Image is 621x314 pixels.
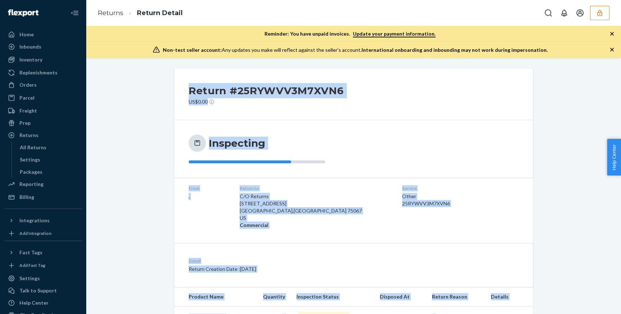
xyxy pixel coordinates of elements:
div: Inventory [19,56,42,63]
button: Fast Tags [4,247,82,258]
button: Integrations [4,215,82,226]
span: Other [402,193,416,199]
p: [STREET_ADDRESS] [240,200,391,207]
div: Add Fast Tag [19,262,45,268]
a: Add Integration [4,229,82,238]
a: Inbounds [4,41,82,53]
dt: Detail [189,258,387,264]
a: Inventory [4,54,82,65]
th: Inspection Status [291,287,374,306]
a: Settings [4,273,82,284]
div: Replenishments [19,69,57,76]
div: Settings [20,156,40,163]
a: Orders [4,79,82,91]
div: All Returns [20,144,46,151]
th: Disposed At [374,287,426,306]
div: 25RYWVV3M7XVN6 [402,200,479,207]
a: Packages [16,166,82,178]
div: Packages [20,168,42,176]
a: Add Fast Tag [4,261,82,270]
a: Update your payment information. [353,31,436,37]
a: Settings [16,154,82,165]
div: Reporting [19,181,43,188]
strong: Commercial [240,222,268,228]
ol: breadcrumbs [92,3,188,24]
div: Freight [19,107,37,114]
a: Returns [98,9,123,17]
a: Prep [4,117,82,129]
h3: Inspecting [209,137,265,150]
p: US [240,214,391,222]
h2: Return #25RYWVV3M7XVN6 [189,83,344,98]
dt: Return to [240,185,391,191]
div: Parcel [19,94,34,101]
a: Reporting [4,178,82,190]
div: Returns [19,132,38,139]
th: Details [485,287,533,306]
button: Open Search Box [541,6,556,20]
div: Settings [19,275,40,282]
dt: From [189,185,228,191]
p: [GEOGRAPHIC_DATA] , [GEOGRAPHIC_DATA] 75067 [240,207,391,214]
a: Help Center [4,297,82,309]
a: Home [4,29,82,40]
button: Open notifications [557,6,571,20]
div: Help Center [19,299,49,306]
p: C/O Returns [240,193,391,200]
span: , [189,193,190,199]
p: Return Creation Date : [DATE] [189,265,387,273]
div: Billing [19,194,34,201]
button: Help Center [607,139,621,176]
span: Non-test seller account: [163,47,222,53]
div: Prep [19,119,31,127]
div: Orders [19,81,37,88]
dt: Service [402,185,479,191]
a: Replenishments [4,67,82,78]
a: Parcel [4,92,82,104]
p: Reminder: You have unpaid invoices. [264,30,436,37]
th: Quantity [249,287,291,306]
th: Product Name [174,287,249,306]
button: Open account menu [573,6,587,20]
div: Fast Tags [19,249,42,256]
a: Return Detail [137,9,183,17]
div: Inbounds [19,43,41,50]
div: Home [19,31,34,38]
a: Billing [4,191,82,203]
div: Any updates you make will reflect against the seller's account. [163,46,548,54]
a: Returns [4,129,82,141]
th: Return Reason [426,287,485,306]
p: US$0.00 [189,98,344,105]
a: Freight [4,105,82,117]
div: Add Integration [19,230,51,236]
a: Talk to Support [4,285,82,296]
div: Integrations [19,217,50,224]
span: International onboarding and inbounding may not work during impersonation. [362,47,548,53]
a: All Returns [16,142,82,153]
button: Close Navigation [68,6,82,20]
div: Talk to Support [19,287,57,294]
img: Flexport logo [8,9,38,17]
